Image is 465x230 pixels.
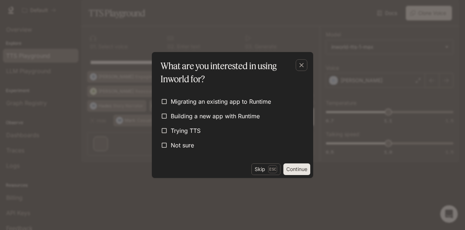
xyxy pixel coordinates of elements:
button: SkipEsc [251,163,280,175]
button: Continue [283,163,310,175]
span: Migrating an existing app to Runtime [171,97,271,106]
p: What are you interested in using Inworld for? [161,59,302,86]
p: Esc [268,165,277,173]
span: Building a new app with Runtime [171,112,260,120]
span: Not sure [171,141,194,150]
span: Trying TTS [171,126,201,135]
